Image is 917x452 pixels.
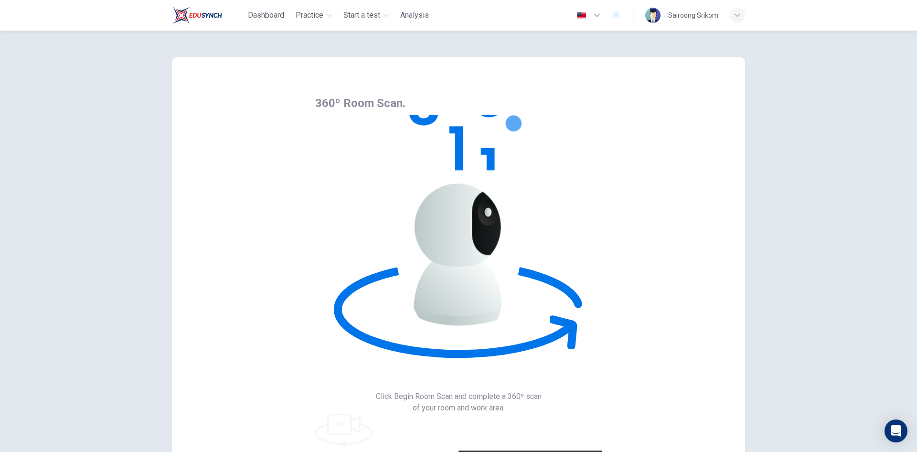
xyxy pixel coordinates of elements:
span: Practice [296,10,323,21]
img: Profile picture [645,8,661,23]
span: Click Begin Room Scan and complete a 360º scan [315,391,602,402]
img: en [576,12,587,19]
img: Train Test logo [172,6,222,25]
button: Practice [292,7,336,24]
span: 360º Room Scan. [315,97,405,110]
span: Start a test [343,10,380,21]
button: Dashboard [244,7,288,24]
button: Start a test [340,7,393,24]
div: Open Intercom Messenger [885,420,907,442]
div: Sairoong Srikom [668,10,718,21]
button: Analysis [396,7,433,24]
span: Analysis [400,10,429,21]
span: of your room and work area. [315,402,602,414]
span: Dashboard [248,10,284,21]
a: Train Test logo [172,6,244,25]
